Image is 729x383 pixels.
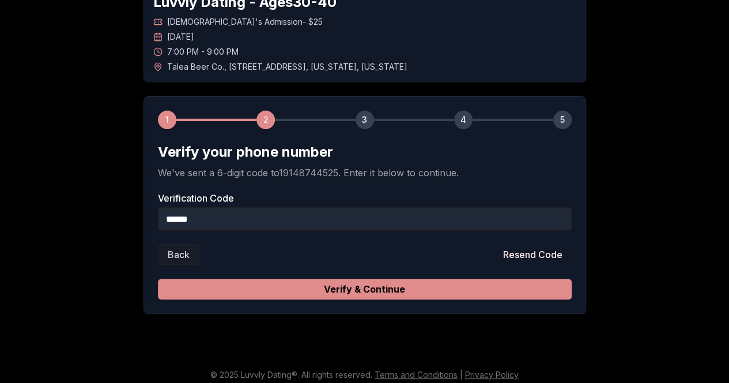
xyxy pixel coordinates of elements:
div: 1 [158,111,176,129]
span: 7:00 PM - 9:00 PM [167,46,239,58]
div: 2 [256,111,275,129]
button: Back [158,244,199,265]
button: Resend Code [494,244,572,265]
div: 4 [454,111,473,129]
span: Talea Beer Co. , [STREET_ADDRESS] , [US_STATE] , [US_STATE] [167,61,407,73]
div: 5 [553,111,572,129]
p: We've sent a 6-digit code to 19148744525 . Enter it below to continue. [158,166,572,180]
div: 3 [356,111,374,129]
span: [DATE] [167,31,194,43]
button: Verify & Continue [158,279,572,299]
label: Verification Code [158,194,572,203]
a: Terms and Conditions [375,370,458,380]
span: | [460,370,463,380]
h2: Verify your phone number [158,143,572,161]
span: [DEMOGRAPHIC_DATA]'s Admission - $25 [167,16,323,28]
a: Privacy Policy [465,370,519,380]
